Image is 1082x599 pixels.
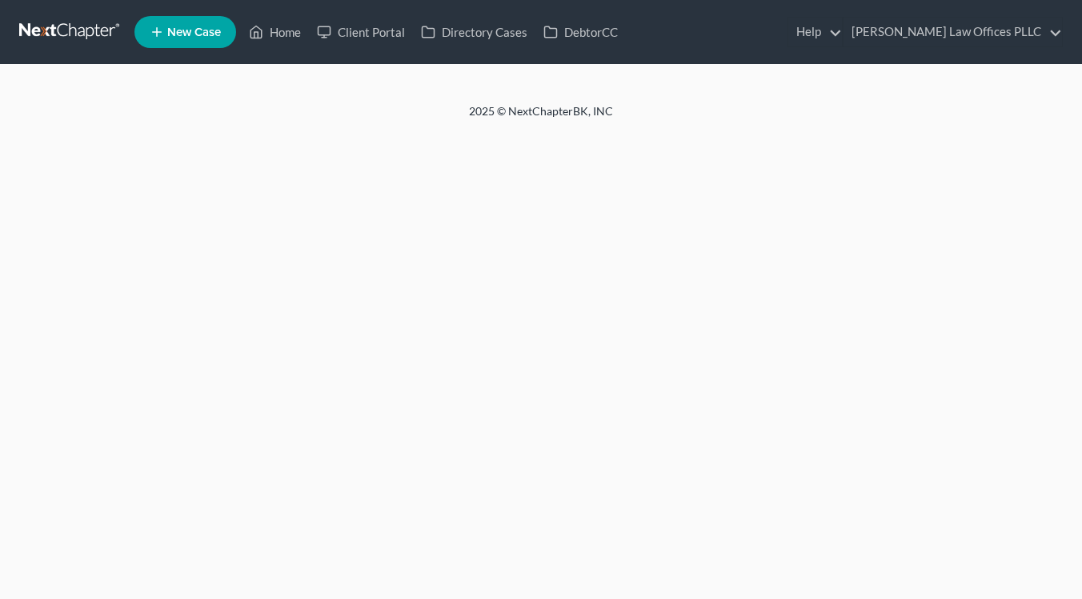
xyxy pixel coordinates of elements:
a: Help [788,18,842,46]
a: Home [241,18,309,46]
new-legal-case-button: New Case [134,16,236,48]
a: Client Portal [309,18,413,46]
div: 2025 © NextChapterBK, INC [85,103,997,132]
a: [PERSON_NAME] Law Offices PLLC [844,18,1062,46]
a: Directory Cases [413,18,535,46]
a: DebtorCC [535,18,626,46]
